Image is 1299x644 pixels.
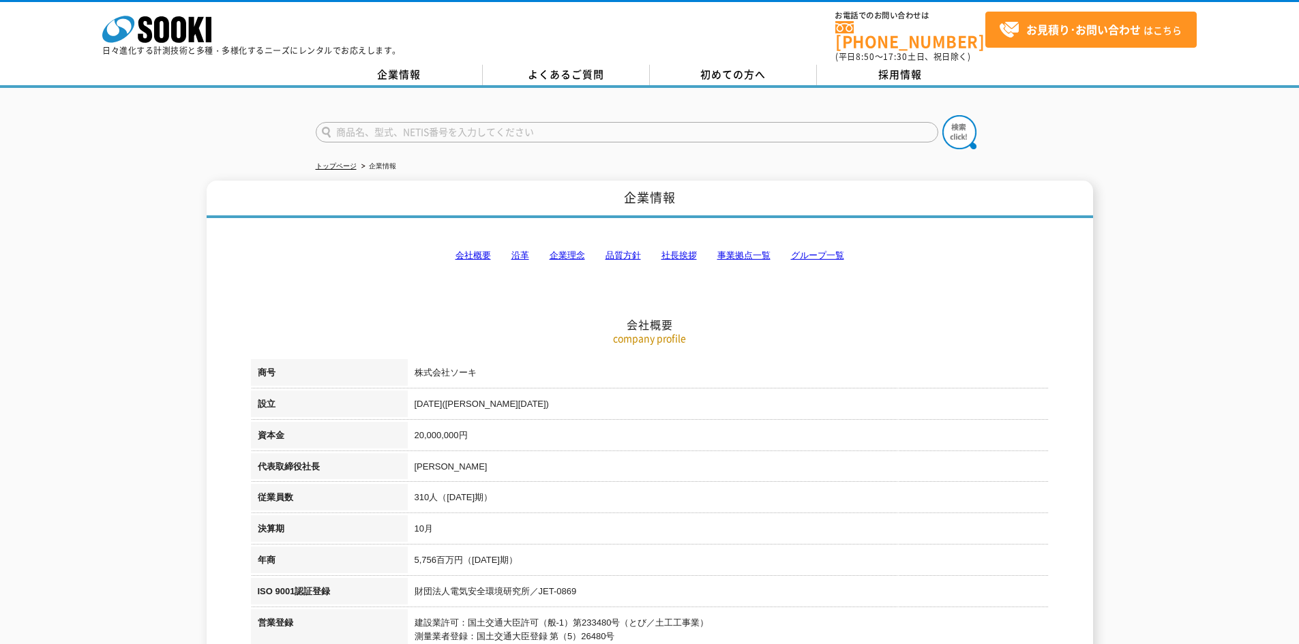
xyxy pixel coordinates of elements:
[985,12,1197,48] a: お見積り･お問い合わせはこちら
[1026,21,1141,37] strong: お見積り･お問い合わせ
[102,46,401,55] p: 日々進化する計測技術と多種・多様化するニーズにレンタルでお応えします。
[835,50,970,63] span: (平日 ～ 土日、祝日除く)
[856,50,875,63] span: 8:50
[550,250,585,260] a: 企業理念
[251,484,408,515] th: 従業員数
[511,250,529,260] a: 沿革
[251,331,1049,346] p: company profile
[408,515,1049,547] td: 10月
[251,181,1049,332] h2: 会社概要
[408,453,1049,485] td: [PERSON_NAME]
[359,159,396,174] li: 企業情報
[606,250,641,260] a: 品質方針
[408,484,1049,515] td: 310人（[DATE]期）
[251,547,408,578] th: 年商
[408,390,1049,422] td: [DATE]([PERSON_NAME][DATE])
[817,65,984,85] a: 採用情報
[700,67,766,82] span: 初めての方へ
[316,162,357,170] a: トップページ
[883,50,908,63] span: 17:30
[835,21,985,49] a: [PHONE_NUMBER]
[316,65,483,85] a: 企業情報
[661,250,697,260] a: 社長挨拶
[251,578,408,609] th: ISO 9001認証登録
[717,250,771,260] a: 事業拠点一覧
[408,547,1049,578] td: 5,756百万円（[DATE]期）
[650,65,817,85] a: 初めての方へ
[251,515,408,547] th: 決算期
[483,65,650,85] a: よくあるご質問
[408,578,1049,609] td: 財団法人電気安全環境研究所／JET-0869
[456,250,491,260] a: 会社概要
[251,422,408,453] th: 資本金
[251,453,408,485] th: 代表取締役社長
[791,250,844,260] a: グループ一覧
[251,359,408,390] th: 商号
[408,359,1049,390] td: 株式会社ソーキ
[942,115,976,149] img: btn_search.png
[316,122,938,142] input: 商品名、型式、NETIS番号を入力してください
[835,12,985,20] span: お電話でのお問い合わせは
[999,20,1182,40] span: はこちら
[408,422,1049,453] td: 20,000,000円
[251,390,408,422] th: 設立
[207,181,1093,218] h1: 企業情報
